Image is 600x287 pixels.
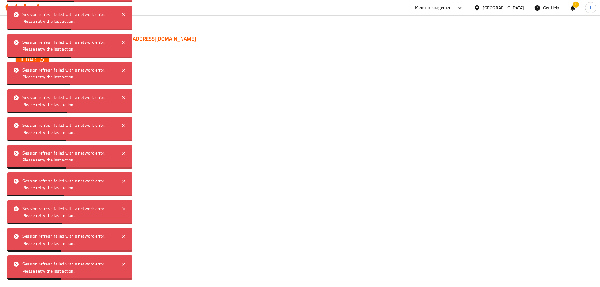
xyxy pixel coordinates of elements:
div: Session refresh failed with a network error. Please retry the last action. [22,205,115,219]
div: Session refresh failed with a network error. Please retry the last action. [22,122,115,136]
button: Reload [16,54,49,66]
div: Session refresh failed with a network error. Please retry the last action. [22,150,115,164]
div: Session refresh failed with a network error. Please retry the last action. [22,177,115,191]
div: [GEOGRAPHIC_DATA] [483,4,524,11]
div: Session refresh failed with a network error. Please retry the last action. [22,260,115,275]
div: Session refresh failed with a network error. Please retry the last action. [22,67,115,81]
div: Session refresh failed with a network error. Please retry the last action. [22,233,115,247]
a: [EMAIL_ADDRESS][DOMAIN_NAME] [114,34,196,43]
span: I [590,4,591,11]
h3: You are not connected to talabat network, If you need extra support, reach us through [16,21,584,42]
div: Session refresh failed with a network error. Please retry the last action. [22,94,115,108]
div: Menu-management [415,4,453,12]
div: Session refresh failed with a network error. Please retry the last action. [22,39,115,53]
div: Session refresh failed with a network error. Please retry the last action. [22,11,115,25]
span: Reload [21,56,44,64]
